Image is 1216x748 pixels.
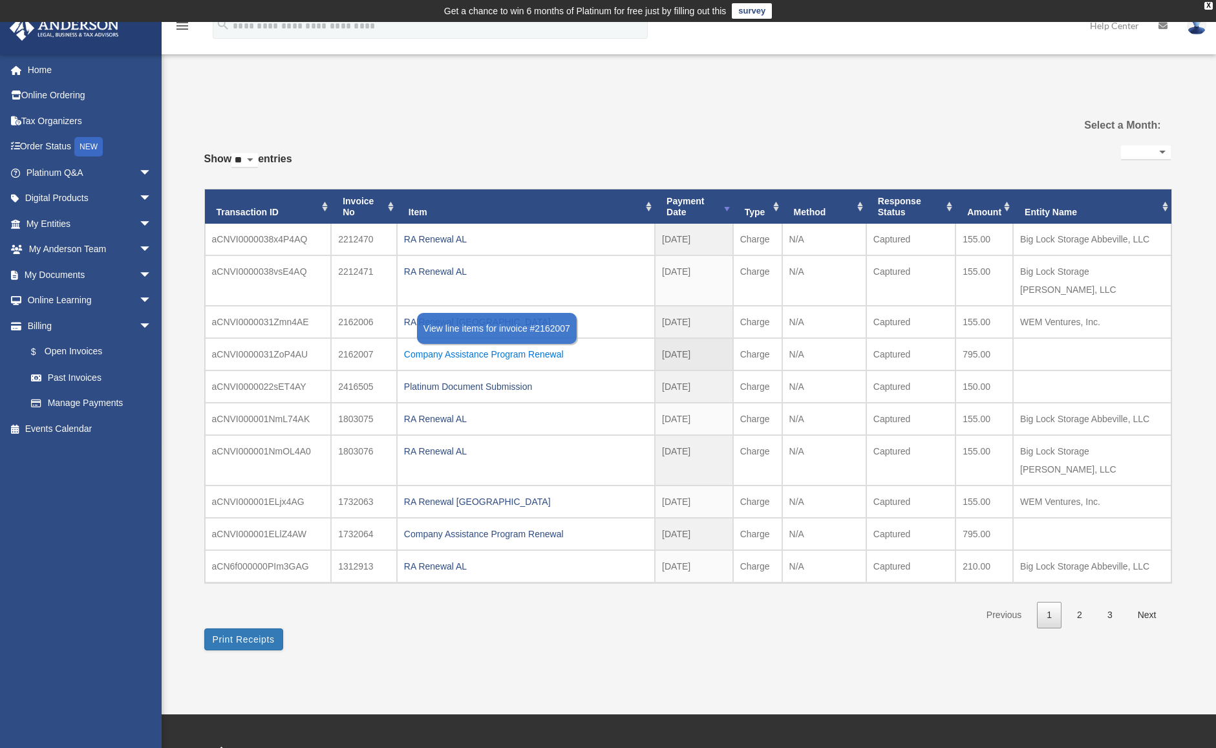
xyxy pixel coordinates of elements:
td: N/A [782,224,866,255]
td: Captured [866,518,955,550]
td: [DATE] [655,550,733,582]
th: Invoice No: activate to sort column ascending [331,189,397,224]
td: 155.00 [955,486,1013,518]
a: 1 [1037,602,1061,628]
td: 2416505 [331,370,397,403]
td: N/A [782,403,866,435]
a: 2 [1067,602,1092,628]
td: Charge [733,403,782,435]
td: Charge [733,435,782,486]
a: Platinum Q&Aarrow_drop_down [9,160,171,186]
div: NEW [74,137,103,156]
td: [DATE] [655,255,733,306]
th: Type: activate to sort column ascending [733,189,782,224]
td: Captured [866,486,955,518]
div: Company Assistance Program Renewal [404,345,648,363]
td: [DATE] [655,224,733,255]
td: Captured [866,338,955,370]
td: Big Lock Storage Abbeville, LLC [1013,403,1171,435]
td: N/A [782,255,866,306]
td: 2162007 [331,338,397,370]
div: RA Renewal AL [404,557,648,575]
td: Big Lock Storage [PERSON_NAME], LLC [1013,255,1171,306]
td: Big Lock Storage [PERSON_NAME], LLC [1013,435,1171,486]
td: [DATE] [655,435,733,486]
span: arrow_drop_down [139,237,165,263]
a: My Entitiesarrow_drop_down [9,211,171,237]
td: Captured [866,403,955,435]
td: [DATE] [655,338,733,370]
td: aCNVI0000038vsE4AQ [205,255,332,306]
td: 210.00 [955,550,1013,582]
th: Transaction ID: activate to sort column ascending [205,189,332,224]
td: Charge [733,224,782,255]
td: aCNVI0000038x4P4AQ [205,224,332,255]
td: N/A [782,486,866,518]
td: 1803076 [331,435,397,486]
span: arrow_drop_down [139,160,165,186]
td: [DATE] [655,486,733,518]
td: aCN6f000000PIm3GAG [205,550,332,582]
a: Online Learningarrow_drop_down [9,288,171,314]
a: My Documentsarrow_drop_down [9,262,171,288]
td: N/A [782,518,866,550]
a: Next [1128,602,1166,628]
a: My Anderson Teamarrow_drop_down [9,237,171,262]
th: Method: activate to sort column ascending [782,189,866,224]
td: 155.00 [955,224,1013,255]
span: arrow_drop_down [139,211,165,237]
td: Charge [733,338,782,370]
i: search [216,17,230,32]
td: Charge [733,550,782,582]
td: [DATE] [655,370,733,403]
div: RA Renewal [GEOGRAPHIC_DATA] [404,493,648,511]
td: 155.00 [955,403,1013,435]
td: 1732063 [331,486,397,518]
td: [DATE] [655,306,733,338]
th: Amount: activate to sort column ascending [955,189,1013,224]
td: 1732064 [331,518,397,550]
td: Captured [866,435,955,486]
td: Charge [733,306,782,338]
button: Print Receipts [204,628,283,650]
td: WEM Ventures, Inc. [1013,486,1171,518]
a: Previous [977,602,1031,628]
td: Charge [733,370,782,403]
td: Charge [733,255,782,306]
a: Past Invoices [18,365,165,390]
a: Tax Organizers [9,108,171,134]
td: N/A [782,370,866,403]
td: 2212470 [331,224,397,255]
th: Response Status: activate to sort column ascending [866,189,955,224]
img: Anderson Advisors Platinum Portal [6,16,123,41]
td: N/A [782,435,866,486]
td: [DATE] [655,518,733,550]
td: Big Lock Storage Abbeville, LLC [1013,224,1171,255]
td: 795.00 [955,518,1013,550]
a: Online Ordering [9,83,171,109]
span: arrow_drop_down [139,288,165,314]
div: Company Assistance Program Renewal [404,525,648,543]
td: Captured [866,255,955,306]
label: Select a Month: [1019,116,1160,134]
td: N/A [782,550,866,582]
a: menu [175,23,190,34]
span: arrow_drop_down [139,262,165,288]
span: $ [38,344,45,360]
td: 1803075 [331,403,397,435]
td: Charge [733,518,782,550]
a: Order StatusNEW [9,134,171,160]
a: 3 [1098,602,1122,628]
td: aCNVI000001ELlZ4AW [205,518,332,550]
td: 2212471 [331,255,397,306]
td: Captured [866,224,955,255]
td: aCNVI0000031ZoP4AU [205,338,332,370]
th: Item: activate to sort column ascending [397,189,655,224]
a: Billingarrow_drop_down [9,313,171,339]
select: Showentries [231,153,258,168]
div: RA Renewal AL [404,230,648,248]
td: 155.00 [955,255,1013,306]
td: aCNVI000001ELjx4AG [205,486,332,518]
td: 2162006 [331,306,397,338]
a: Manage Payments [18,390,171,416]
